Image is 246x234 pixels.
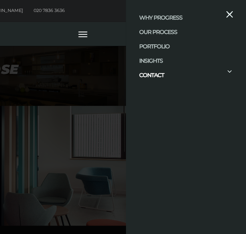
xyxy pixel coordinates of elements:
a: WHY PROGRESS [139,14,182,21]
a: PORTFOLIO [139,43,170,50]
a: OUR PROCESS [139,28,177,36]
a: INSIGHTS [139,57,163,64]
a: CONTACT [139,71,164,79]
a: 020 7836 3636 [30,4,69,17]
